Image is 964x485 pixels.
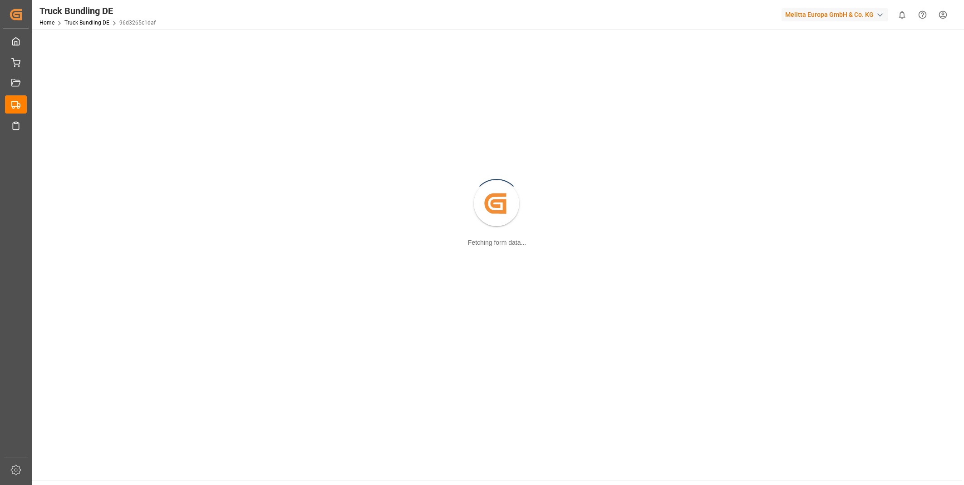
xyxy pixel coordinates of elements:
button: Melitta Europa GmbH & Co. KG [782,6,892,23]
div: Truck Bundling DE [39,4,156,18]
a: Home [39,20,54,26]
div: Fetching form data... [468,238,526,247]
button: show 0 new notifications [892,5,912,25]
button: Help Center [912,5,933,25]
div: Melitta Europa GmbH & Co. KG [782,8,888,21]
a: Truck Bundling DE [64,20,109,26]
